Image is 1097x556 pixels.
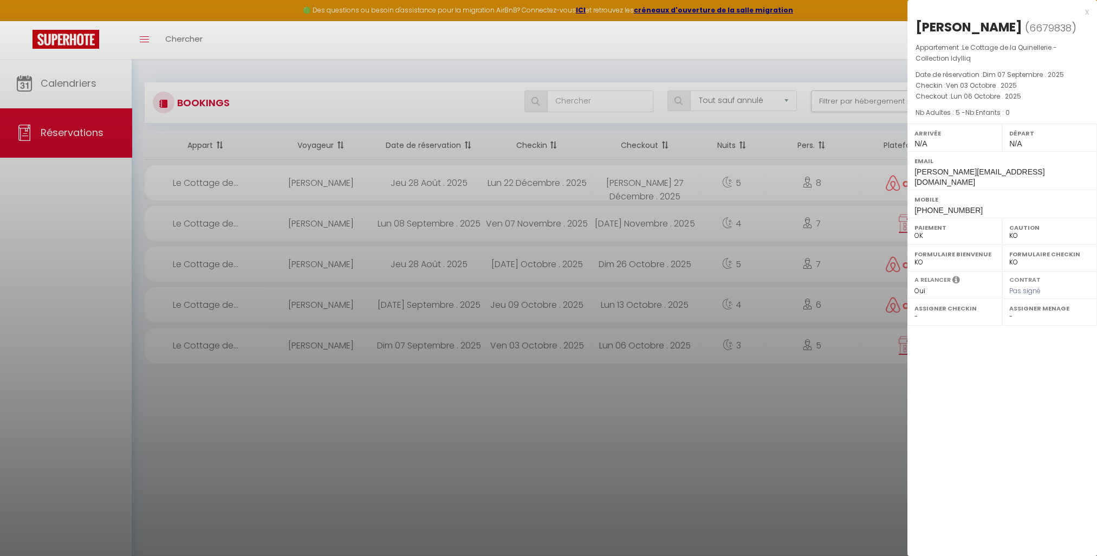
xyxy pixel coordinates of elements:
[914,206,983,215] span: [PHONE_NUMBER]
[916,91,1089,102] p: Checkout :
[916,80,1089,91] p: Checkin :
[1009,286,1041,295] span: Pas signé
[916,43,1057,63] span: Le Cottage de la Quinellerie - Collection Idylliq
[916,69,1089,80] p: Date de réservation :
[965,108,1010,117] span: Nb Enfants : 0
[9,4,41,37] button: Ouvrir le widget de chat LiveChat
[914,156,1090,166] label: Email
[914,194,1090,205] label: Mobile
[916,42,1089,64] p: Appartement :
[916,108,1010,117] span: Nb Adultes : 5 -
[907,5,1089,18] div: x
[916,18,1022,36] div: [PERSON_NAME]
[1009,139,1022,148] span: N/A
[1009,303,1090,314] label: Assigner Menage
[983,70,1064,79] span: Dim 07 Septembre . 2025
[951,92,1021,101] span: Lun 06 Octobre . 2025
[1025,20,1076,35] span: ( )
[914,275,951,285] label: A relancer
[1009,128,1090,139] label: Départ
[914,139,927,148] span: N/A
[1009,222,1090,233] label: Caution
[914,128,995,139] label: Arrivée
[1029,21,1072,35] span: 6679838
[946,81,1017,90] span: Ven 03 Octobre . 2025
[914,303,995,314] label: Assigner Checkin
[914,167,1044,186] span: [PERSON_NAME][EMAIL_ADDRESS][DOMAIN_NAME]
[952,275,960,287] i: Sélectionner OUI si vous souhaiter envoyer les séquences de messages post-checkout
[914,249,995,260] label: Formulaire Bienvenue
[914,222,995,233] label: Paiement
[1009,275,1041,282] label: Contrat
[1009,249,1090,260] label: Formulaire Checkin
